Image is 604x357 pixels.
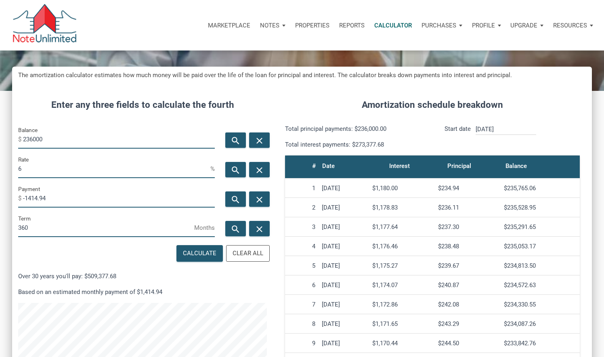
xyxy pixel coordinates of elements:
[510,22,537,29] p: Upgrade
[417,13,467,38] button: Purchases
[372,301,432,308] div: $1,172.86
[505,13,548,38] button: Upgrade
[249,221,270,236] button: close
[285,140,426,149] p: Total interest payments: $273,377.68
[226,245,270,262] button: Clear All
[18,125,38,135] label: Balance
[183,249,216,258] div: Calculate
[231,165,240,175] i: search
[288,301,315,308] div: 7
[18,214,31,223] label: Term
[312,160,316,172] div: #
[504,223,577,231] div: $235,291.65
[288,340,315,347] div: 9
[467,13,506,38] button: Profile
[438,301,497,308] div: $242.08
[260,22,279,29] p: Notes
[255,13,290,38] button: Notes
[255,135,264,145] i: close
[322,160,335,172] div: Date
[322,204,366,211] div: [DATE]
[225,132,246,148] button: search
[288,320,315,328] div: 8
[208,22,250,29] p: Marketplace
[504,340,577,347] div: $233,842.76
[18,71,586,80] h5: The amortization calculator estimates how much money will be paid over the life of the loan for p...
[372,185,432,192] div: $1,180.00
[176,245,223,262] button: Calculate
[249,162,270,177] button: close
[372,204,432,211] div: $1,178.83
[372,340,432,347] div: $1,170.44
[288,185,315,192] div: 1
[255,194,264,204] i: close
[553,22,587,29] p: Resources
[285,124,426,134] p: Total principal payments: $236,000.00
[255,224,264,234] i: close
[322,281,366,289] div: [DATE]
[18,192,23,205] span: $
[438,243,497,250] div: $238.48
[445,124,471,149] p: Start date
[322,301,366,308] div: [DATE]
[504,262,577,269] div: $234,813.50
[288,243,315,250] div: 4
[322,243,366,250] div: [DATE]
[372,281,432,289] div: $1,174.07
[322,185,366,192] div: [DATE]
[203,13,255,38] button: Marketplace
[18,271,267,281] p: Over 30 years you'll pay: $509,377.68
[18,155,29,164] label: Rate
[438,185,497,192] div: $234.94
[225,162,246,177] button: search
[438,281,497,289] div: $240.87
[194,221,215,234] span: Months
[18,219,194,237] input: Term
[504,204,577,211] div: $235,528.95
[372,320,432,328] div: $1,171.65
[249,191,270,207] button: close
[389,160,410,172] div: Interest
[438,340,497,347] div: $244.50
[225,191,246,207] button: search
[369,13,417,38] a: Calculator
[322,262,366,269] div: [DATE]
[339,22,365,29] p: Reports
[231,194,240,204] i: search
[504,320,577,328] div: $234,087.26
[295,22,329,29] p: Properties
[231,224,240,234] i: search
[372,223,432,231] div: $1,177.64
[12,4,77,46] img: NoteUnlimited
[504,243,577,250] div: $235,053.17
[18,133,23,146] span: $
[255,165,264,175] i: close
[231,135,240,145] i: search
[438,262,497,269] div: $239.67
[322,320,366,328] div: [DATE]
[322,223,366,231] div: [DATE]
[504,281,577,289] div: $234,572.63
[374,22,412,29] p: Calculator
[504,301,577,308] div: $234,330.55
[288,281,315,289] div: 6
[334,13,369,38] button: Reports
[505,160,527,172] div: Balance
[372,243,432,250] div: $1,176.46
[472,22,495,29] p: Profile
[18,160,210,178] input: Rate
[290,13,334,38] a: Properties
[322,340,366,347] div: [DATE]
[288,204,315,211] div: 2
[288,223,315,231] div: 3
[23,189,215,208] input: Payment
[225,221,246,236] button: search
[438,204,497,211] div: $236.11
[548,13,598,38] button: Resources
[447,160,471,172] div: Principal
[438,223,497,231] div: $237.30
